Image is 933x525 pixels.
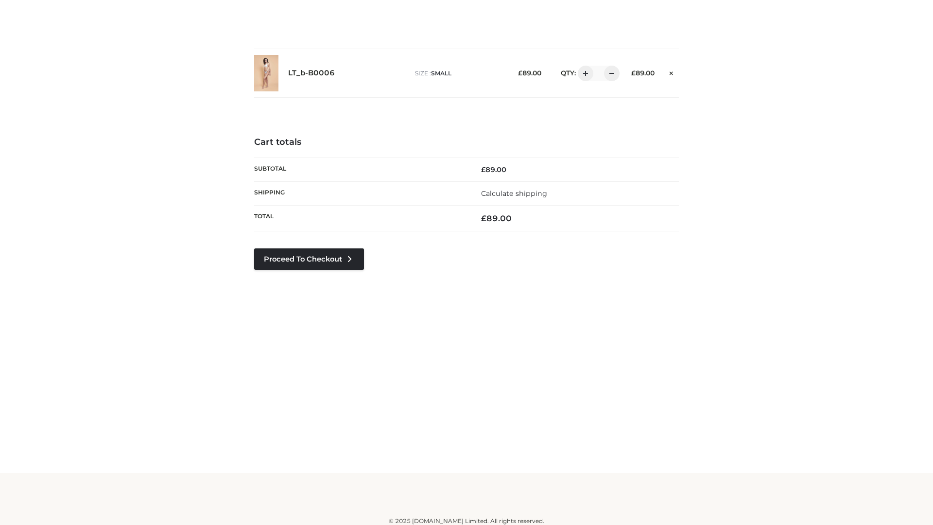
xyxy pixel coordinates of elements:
bdi: 89.00 [481,213,512,223]
a: Proceed to Checkout [254,248,364,270]
a: LT_b-B0006 [288,69,335,78]
bdi: 89.00 [518,69,541,77]
img: LT_b-B0006 - SMALL [254,55,278,91]
bdi: 89.00 [481,165,506,174]
th: Total [254,206,466,231]
div: QTY: [551,66,616,81]
span: £ [518,69,522,77]
span: £ [481,213,486,223]
bdi: 89.00 [631,69,655,77]
th: Shipping [254,181,466,205]
h4: Cart totals [254,137,679,148]
span: SMALL [431,70,451,77]
p: size : [415,69,503,78]
span: £ [631,69,636,77]
a: Remove this item [664,66,679,78]
a: Calculate shipping [481,189,547,198]
th: Subtotal [254,157,466,181]
span: £ [481,165,485,174]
